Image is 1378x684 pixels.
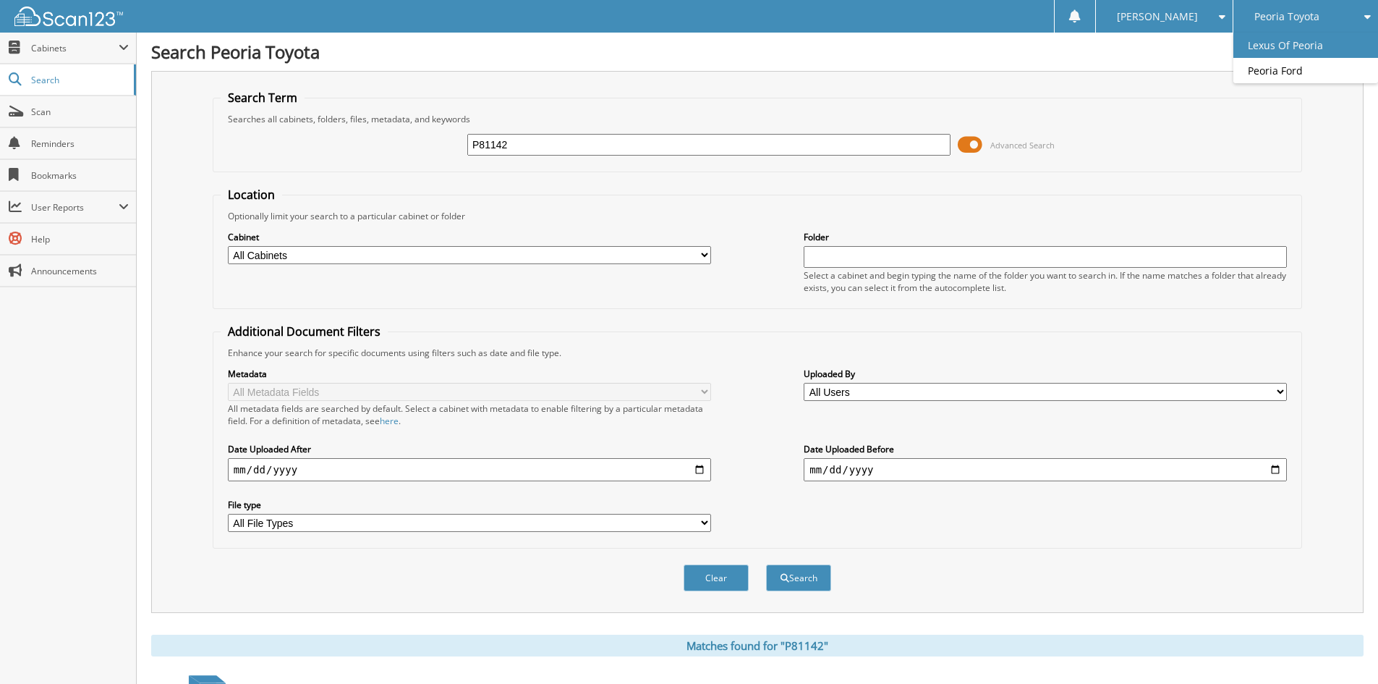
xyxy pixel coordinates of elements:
[31,106,129,118] span: Scan
[1254,12,1319,21] span: Peoria Toyota
[804,231,1287,243] label: Folder
[990,140,1055,151] span: Advanced Search
[684,565,749,591] button: Clear
[221,210,1294,222] div: Optionally limit your search to a particular cabinet or folder
[31,138,129,150] span: Reminders
[228,402,711,427] div: All metadata fields are searched by default. Select a cabinet with metadata to enable filtering b...
[228,368,711,380] label: Metadata
[221,324,388,339] legend: Additional Document Filters
[380,415,399,427] a: here
[1306,615,1378,684] iframe: Chat Widget
[31,265,129,277] span: Announcements
[31,74,127,86] span: Search
[221,113,1294,125] div: Searches all cabinets, folders, files, metadata, and keywords
[228,443,711,455] label: Date Uploaded After
[151,40,1364,64] h1: Search Peoria Toyota
[31,42,119,54] span: Cabinets
[14,7,123,26] img: scan123-logo-white.svg
[766,565,831,591] button: Search
[31,201,119,214] span: User Reports
[1233,33,1378,58] a: Lexus Of Peoria
[804,443,1287,455] label: Date Uploaded Before
[804,458,1287,481] input: end
[228,458,711,481] input: start
[1233,58,1378,83] a: Peoria Ford
[151,635,1364,656] div: Matches found for "P81142"
[221,187,282,203] legend: Location
[804,269,1287,294] div: Select a cabinet and begin typing the name of the folder you want to search in. If the name match...
[221,90,305,106] legend: Search Term
[804,368,1287,380] label: Uploaded By
[228,231,711,243] label: Cabinet
[221,347,1294,359] div: Enhance your search for specific documents using filters such as date and file type.
[228,499,711,511] label: File type
[31,233,129,245] span: Help
[31,169,129,182] span: Bookmarks
[1117,12,1198,21] span: [PERSON_NAME]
